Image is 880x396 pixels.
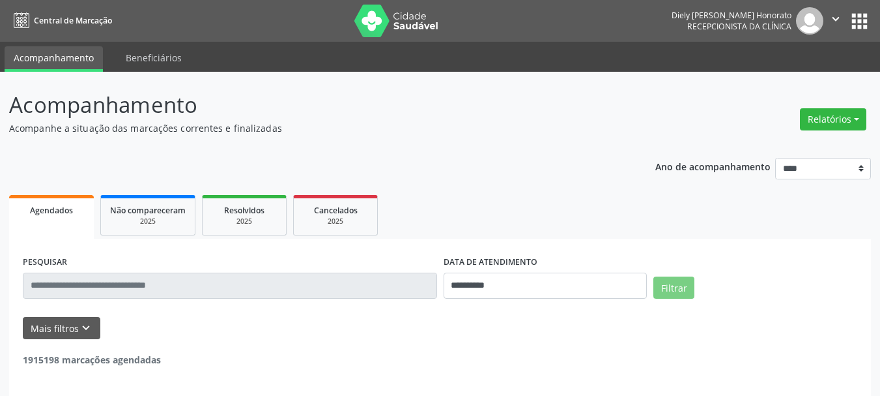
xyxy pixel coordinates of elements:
[672,10,791,21] div: Diely [PERSON_NAME] Honorato
[655,158,771,174] p: Ano de acompanhamento
[23,354,161,366] strong: 1915198 marcações agendadas
[34,15,112,26] span: Central de Marcação
[800,108,866,130] button: Relatórios
[212,217,277,226] div: 2025
[30,205,73,216] span: Agendados
[303,217,368,226] div: 2025
[687,21,791,32] span: Recepcionista da clínica
[23,317,100,340] button: Mais filtroskeyboard_arrow_down
[444,252,537,273] label: DATA DE ATENDIMENTO
[829,12,843,26] i: 
[9,89,612,121] p: Acompanhamento
[653,277,694,299] button: Filtrar
[314,205,358,216] span: Cancelados
[848,10,871,33] button: apps
[9,10,112,31] a: Central de Marcação
[823,7,848,35] button: 
[110,205,186,216] span: Não compareceram
[5,46,103,72] a: Acompanhamento
[110,217,186,226] div: 2025
[23,252,67,273] label: PESQUISAR
[79,321,93,335] i: keyboard_arrow_down
[9,121,612,135] p: Acompanhe a situação das marcações correntes e finalizadas
[224,205,264,216] span: Resolvidos
[796,7,823,35] img: img
[117,46,191,69] a: Beneficiários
